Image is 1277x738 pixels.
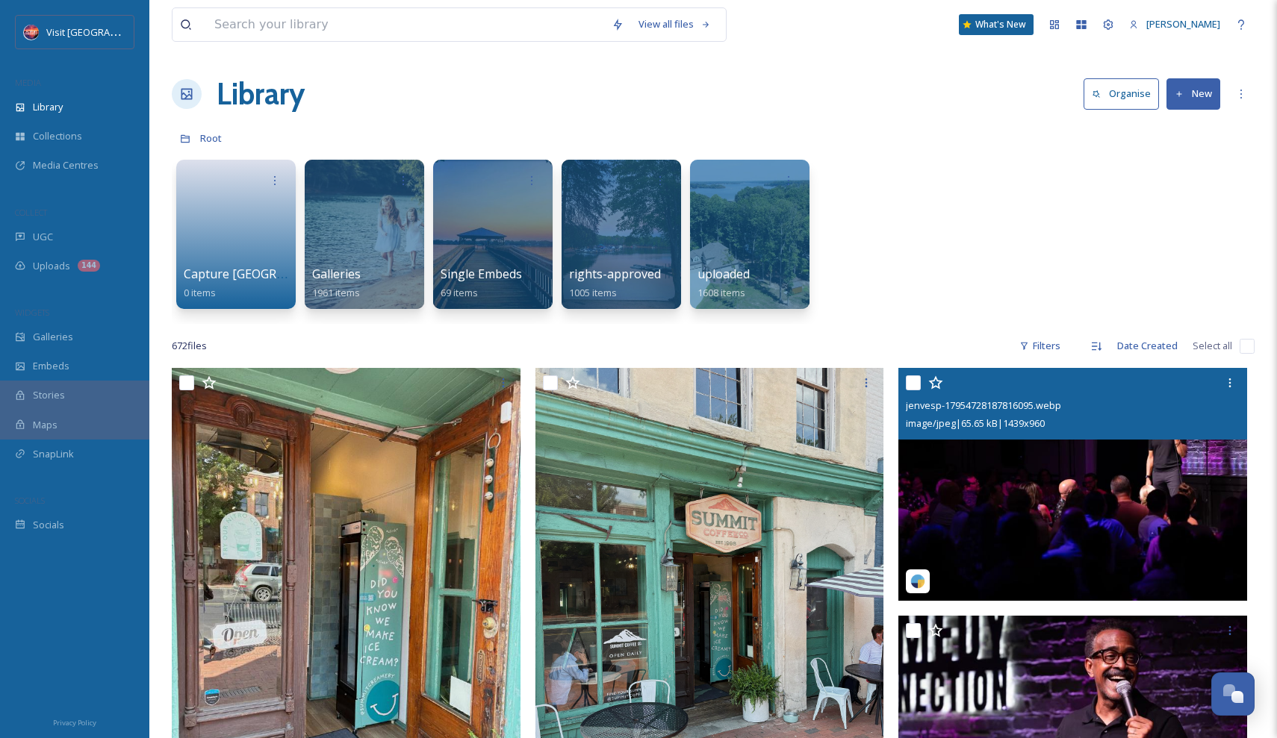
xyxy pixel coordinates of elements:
[184,266,448,282] span: Capture [GEOGRAPHIC_DATA][PERSON_NAME]
[910,574,925,589] img: snapsea-logo.png
[33,100,63,114] span: Library
[1122,10,1228,39] a: [PERSON_NAME]
[33,158,99,172] span: Media Centres
[569,266,661,282] span: rights-approved
[33,359,69,373] span: Embeds
[312,266,361,282] span: Galleries
[569,286,617,299] span: 1005 items
[24,25,39,40] img: Logo%20Image.png
[1084,78,1159,109] button: Organise
[1084,78,1166,109] a: Organise
[697,267,750,299] a: uploaded1608 items
[184,286,216,299] span: 0 items
[15,77,41,88] span: MEDIA
[15,495,45,506] span: SOCIALS
[1012,331,1068,360] div: Filters
[33,418,58,432] span: Maps
[200,131,222,145] span: Root
[15,207,47,218] span: COLLECT
[441,267,522,299] a: Single Embeds69 items
[33,259,70,273] span: Uploads
[697,286,745,299] span: 1608 items
[631,10,718,39] a: View all files
[33,518,64,532] span: Socials
[33,129,82,143] span: Collections
[33,388,65,402] span: Stories
[898,368,1247,601] img: jenvesp-17954728187816095.webp
[200,129,222,147] a: Root
[78,260,100,272] div: 144
[172,339,207,353] span: 672 file s
[906,398,1061,412] span: jenvesp-17954728187816095.webp
[1110,331,1185,360] div: Date Created
[1146,17,1220,31] span: [PERSON_NAME]
[569,267,661,299] a: rights-approved1005 items
[33,330,73,344] span: Galleries
[441,266,522,282] span: Single Embeds
[312,286,360,299] span: 1961 items
[217,72,305,116] a: Library
[207,8,604,41] input: Search your library
[33,447,74,461] span: SnapLink
[697,266,750,282] span: uploaded
[33,230,53,244] span: UGC
[46,25,236,39] span: Visit [GEOGRAPHIC_DATA][PERSON_NAME]
[441,286,478,299] span: 69 items
[1211,672,1255,716] button: Open Chat
[1193,339,1232,353] span: Select all
[53,718,96,728] span: Privacy Policy
[184,267,448,299] a: Capture [GEOGRAPHIC_DATA][PERSON_NAME]0 items
[53,713,96,731] a: Privacy Policy
[15,307,49,318] span: WIDGETS
[906,416,1045,430] span: image/jpeg | 65.65 kB | 1439 x 960
[959,14,1034,35] a: What's New
[1166,78,1220,109] button: New
[312,267,361,299] a: Galleries1961 items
